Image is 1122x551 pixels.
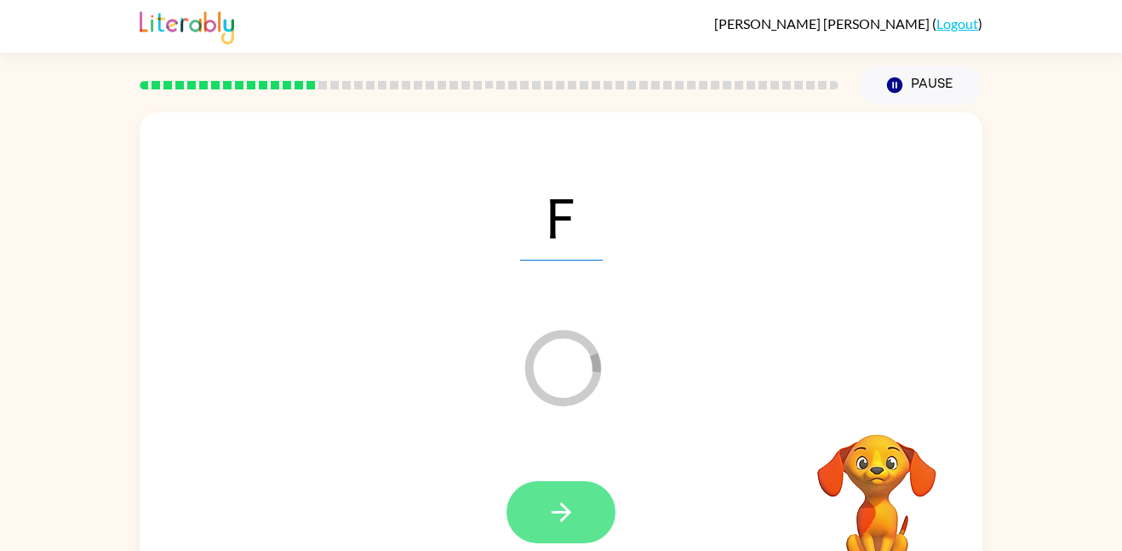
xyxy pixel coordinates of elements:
[714,15,932,32] span: [PERSON_NAME] [PERSON_NAME]
[714,15,982,32] div: ( )
[140,7,234,44] img: Literably
[859,66,982,105] button: Pause
[936,15,978,32] a: Logout
[520,172,603,261] span: F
